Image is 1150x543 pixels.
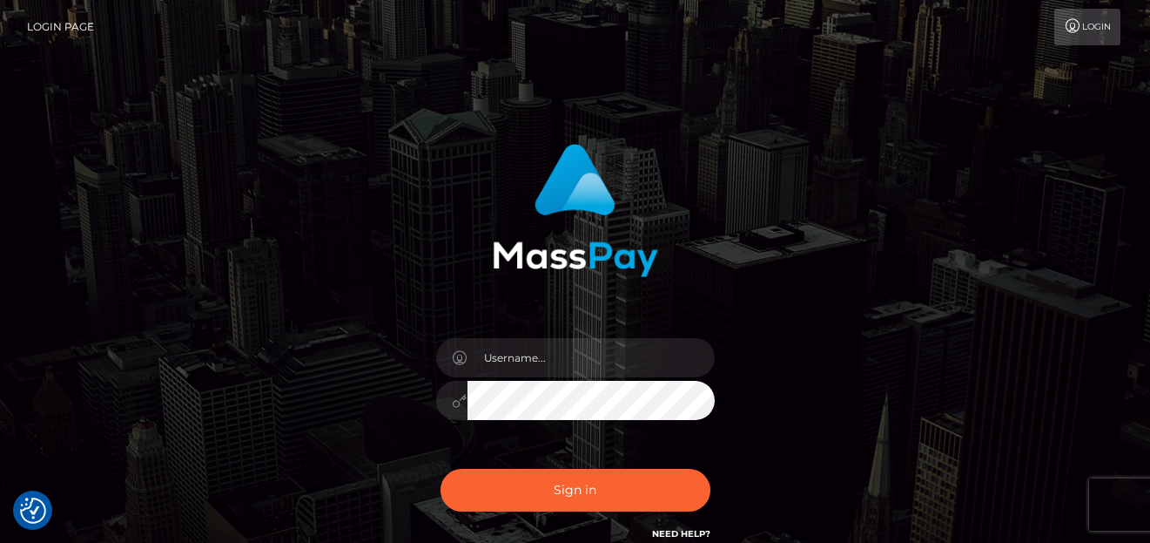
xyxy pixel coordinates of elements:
[20,498,46,524] img: Revisit consent button
[440,469,710,512] button: Sign in
[467,338,715,377] input: Username...
[652,528,710,540] a: Need Help?
[1054,9,1120,45] a: Login
[493,144,658,277] img: MassPay Login
[27,9,94,45] a: Login Page
[20,498,46,524] button: Consent Preferences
